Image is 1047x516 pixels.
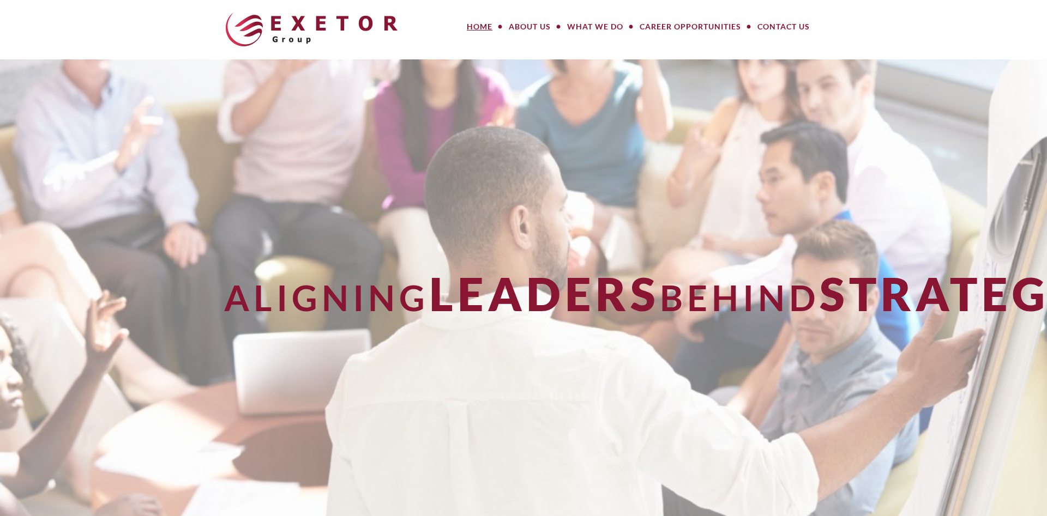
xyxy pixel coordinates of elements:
[429,266,660,321] span: Leaders
[459,16,501,38] a: Home
[559,16,631,38] a: What We Do
[631,16,749,38] a: Career Opportunities
[226,13,398,46] img: The Exetor Group
[749,16,818,38] a: Contact Us
[501,16,559,38] a: About Us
